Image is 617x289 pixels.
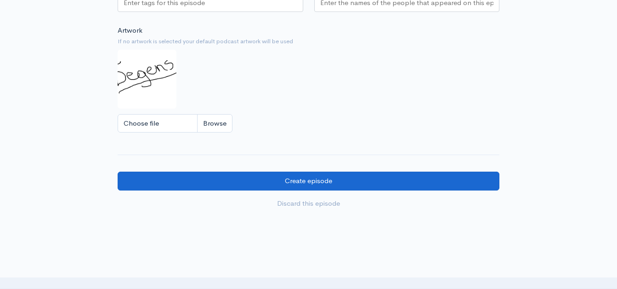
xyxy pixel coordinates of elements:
[118,25,142,36] label: Artwork
[118,194,499,213] a: Discard this episode
[118,172,499,191] input: Create episode
[118,37,499,46] small: If no artwork is selected your default podcast artwork will be used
